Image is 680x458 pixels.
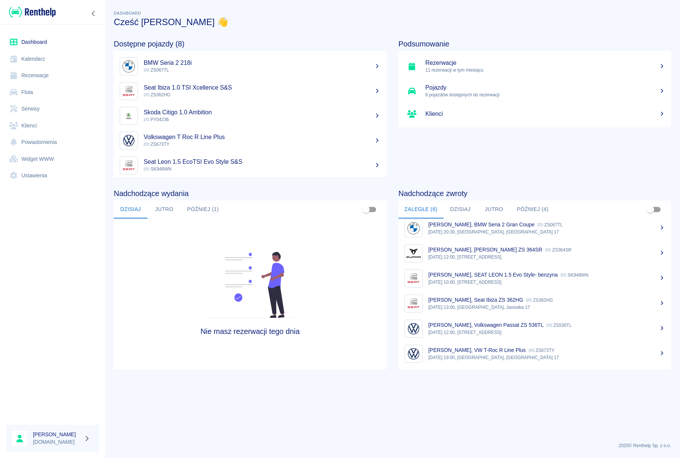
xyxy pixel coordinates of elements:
p: [DATE] 19:00, [GEOGRAPHIC_DATA], [GEOGRAPHIC_DATA] 17 [429,354,665,361]
a: Ustawienia [6,167,99,184]
h5: Seat Ibiza 1.0 TSI Xcellence S&S [144,84,381,91]
a: Image[PERSON_NAME], BMW Seria 2 Gran Coupe ZS067TL[DATE] 20:30, [GEOGRAPHIC_DATA], [GEOGRAPHIC_DA... [399,216,671,241]
p: [DATE] 12:00, [STREET_ADDRESS] [429,329,665,336]
button: Później (1) [181,201,225,219]
p: ZS067TL [537,222,562,228]
img: Image [122,59,136,73]
h4: Nie masz rezerwacji tego dnia [148,327,352,336]
h5: BMW Seria 2 218i [144,59,381,67]
p: 11 rezerwacji w tym miesiącu [426,67,665,73]
p: ZS536TL [546,323,571,328]
img: Image [406,296,421,311]
a: Image[PERSON_NAME], Seat Ibiza ZS 362HG ZS362HG[DATE] 13:00, [GEOGRAPHIC_DATA], Janosika 17 [399,291,671,316]
span: ZS673TY [144,142,170,147]
p: ZS362HG [526,298,553,303]
a: Image[PERSON_NAME], SEAT LEON 1.5 Evo Style- benzyna SK948WN[DATE] 10:00, [STREET_ADDRESS] [399,266,671,291]
img: Image [406,347,421,361]
p: 8 pojazdów dostępnych do rezerwacji [426,91,665,98]
a: Image[PERSON_NAME], [PERSON_NAME] ZS 364SR ZS364SR[DATE] 12:00, [STREET_ADDRESS] [399,241,671,266]
span: Pokaż przypisane tylko do mnie [359,202,373,217]
p: [DATE] 20:30, [GEOGRAPHIC_DATA], [GEOGRAPHIC_DATA] 17 [429,229,665,235]
p: [PERSON_NAME], [PERSON_NAME] ZS 364SR [429,247,543,253]
img: Image [122,133,136,148]
p: ZS673TY [529,348,555,353]
span: Dashboard [114,11,141,15]
a: ImageSeat Ibiza 1.0 TSI Xcellence S&S ZS362HG [114,79,387,103]
a: ImageVolkswagen T Roc R Line Plus ZS673TY [114,128,387,153]
a: Image[PERSON_NAME], VW T-Roc R Line Plus ZS673TY[DATE] 19:00, [GEOGRAPHIC_DATA], [GEOGRAPHIC_DATA... [399,341,671,366]
p: SK948WN [561,272,588,278]
a: Kalendarz [6,51,99,67]
a: Image[PERSON_NAME], Volkswagen Passat ZS 536TL ZS536TL[DATE] 12:00, [STREET_ADDRESS] [399,316,671,341]
span: ZS067TL [144,67,169,73]
img: Image [406,246,421,260]
p: [PERSON_NAME], VW T-Roc R Line Plus [429,347,526,353]
a: Dashboard [6,34,99,51]
img: Image [122,158,136,172]
p: [DATE] 13:00, [GEOGRAPHIC_DATA], Janosika 17 [429,304,665,311]
p: [DOMAIN_NAME] [33,438,81,446]
p: [PERSON_NAME], SEAT LEON 1.5 Evo Style- benzyna [429,272,558,278]
img: Image [406,271,421,286]
button: Zwiń nawigację [88,9,99,18]
a: Widget WWW [6,151,99,168]
h5: Klienci [426,110,665,118]
h5: Pojazdy [426,84,665,91]
img: Image [122,109,136,123]
button: Dzisiaj [443,201,477,219]
img: Renthelp logo [9,6,56,18]
span: ZS362HG [144,92,170,97]
span: Pokaż przypisane tylko do mnie [643,202,658,217]
img: Image [406,221,421,235]
a: Flota [6,84,99,101]
p: [DATE] 10:00, [STREET_ADDRESS] [429,279,665,286]
h5: Rezerwacje [426,59,665,67]
a: Klienci [6,117,99,134]
button: Jutro [147,201,181,219]
img: Image [122,84,136,98]
p: [PERSON_NAME], Seat Ibiza ZS 362HG [429,297,524,303]
p: ZS364SR [545,247,571,253]
h5: Skoda Citigo 1.0 Ambition [144,109,381,116]
a: Rezerwacje [6,67,99,84]
p: 2025 © Renthelp Sp. z o.o. [114,442,671,449]
h4: Nadchodzące zwroty [399,189,671,198]
h6: [PERSON_NAME] [33,431,81,438]
button: Jutro [477,201,511,219]
h5: Seat Leon 1.5 EcoTSI Evo Style S&S [144,158,381,166]
p: [PERSON_NAME], Volkswagen Passat ZS 536TL [429,322,544,328]
h3: Cześć [PERSON_NAME] 👋 [114,17,671,27]
a: ImageSeat Leon 1.5 EcoTSI Evo Style S&S SK948WN [114,153,387,178]
h4: Nadchodzące wydania [114,189,387,198]
h4: Dostępne pojazdy (8) [114,39,387,48]
span: SK948WN [144,166,171,172]
h4: Podsumowanie [399,39,671,48]
a: Serwisy [6,100,99,117]
h5: Volkswagen T Roc R Line Plus [144,133,381,141]
button: Zaległe (6) [399,201,443,219]
a: Rezerwacje11 rezerwacji w tym miesiącu [399,54,671,79]
p: [PERSON_NAME], BMW Seria 2 Gran Coupe [429,222,535,228]
a: Powiadomienia [6,134,99,151]
a: Klienci [399,103,671,124]
a: ImageSkoda Citigo 1.0 Ambition PY04236 [114,103,387,128]
a: Pojazdy8 pojazdów dostępnych do rezerwacji [399,79,671,103]
a: ImageBMW Seria 2 218i ZS067TL [114,54,387,79]
p: [DATE] 12:00, [STREET_ADDRESS] [429,254,665,260]
button: Dzisiaj [114,201,147,219]
a: Renthelp logo [6,6,56,18]
img: Fleet [202,252,298,318]
span: PY04236 [144,117,169,122]
button: Później (4) [511,201,555,219]
img: Image [406,322,421,336]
